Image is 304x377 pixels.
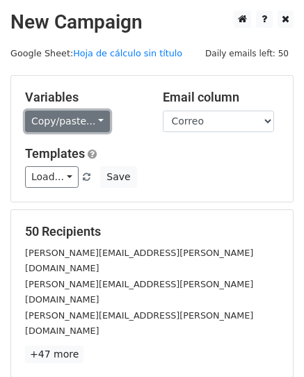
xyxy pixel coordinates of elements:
[25,146,85,161] a: Templates
[10,10,294,34] h2: New Campaign
[200,48,294,58] a: Daily emails left: 50
[25,166,79,188] a: Load...
[25,346,83,363] a: +47 more
[163,90,280,105] h5: Email column
[25,224,279,239] h5: 50 Recipients
[25,90,142,105] h5: Variables
[25,111,110,132] a: Copy/paste...
[200,46,294,61] span: Daily emails left: 50
[25,279,253,305] small: [PERSON_NAME][EMAIL_ADDRESS][PERSON_NAME][DOMAIN_NAME]
[73,48,182,58] a: Hoja de cálculo sin título
[25,248,253,274] small: [PERSON_NAME][EMAIL_ADDRESS][PERSON_NAME][DOMAIN_NAME]
[10,48,182,58] small: Google Sheet:
[25,310,253,337] small: [PERSON_NAME][EMAIL_ADDRESS][PERSON_NAME][DOMAIN_NAME]
[234,310,304,377] div: Widget de chat
[234,310,304,377] iframe: Chat Widget
[100,166,136,188] button: Save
